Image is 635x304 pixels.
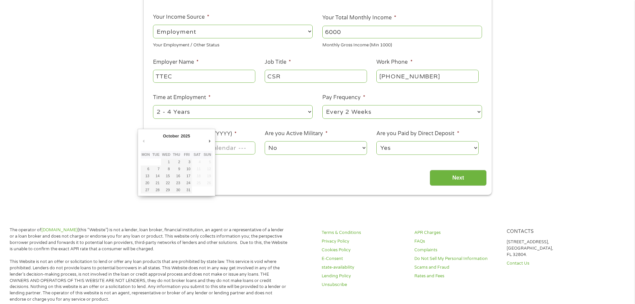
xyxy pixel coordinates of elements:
button: 8 [161,166,171,173]
button: 30 [171,187,182,194]
a: Cookies Policy [322,247,406,253]
button: 13 [141,173,151,180]
input: Next [430,170,487,186]
label: Your Income Source [153,14,209,21]
a: E-Consent [322,256,406,262]
label: Job Title [265,59,291,66]
a: Contact Us [507,260,591,267]
abbr: Monday [141,153,150,157]
abbr: Wednesday [162,153,170,157]
a: FAQs [414,238,499,245]
abbr: Saturday [194,153,201,157]
button: 28 [151,187,161,194]
button: 20 [141,180,151,187]
button: 1 [161,159,171,166]
label: Your Total Monthly Income [322,14,396,21]
button: Next Month [207,136,213,145]
a: Complaints [414,247,499,253]
label: Employer Name [153,59,199,66]
button: 17 [182,173,192,180]
p: The operator of (this “Website”) is not a lender, loan broker, financial institution, an agent or... [10,227,288,252]
button: 21 [151,180,161,187]
label: Pay Frequency [322,94,365,101]
div: October [162,131,180,140]
input: 1800 [322,26,482,38]
div: 2025 [180,131,191,140]
button: 10 [182,166,192,173]
button: Previous Month [141,136,147,145]
button: 6 [141,166,151,173]
button: 3 [182,159,192,166]
button: 27 [141,187,151,194]
input: (231) 754-4010 [376,70,478,82]
label: Are you Paid by Direct Deposit [376,130,459,137]
div: Monthly Gross Income (Min 1000) [322,40,482,49]
button: 22 [161,180,171,187]
a: Unsubscribe [322,282,406,288]
p: This Website is not an offer or solicitation to lend or offer any loan products that are prohibit... [10,259,288,303]
abbr: Sunday [204,153,211,157]
p: [STREET_ADDRESS], [GEOGRAPHIC_DATA], FL 32804. [507,239,591,258]
a: [DOMAIN_NAME] [41,227,78,233]
h4: Contacts [507,229,591,235]
button: 9 [171,166,182,173]
button: 24 [182,180,192,187]
a: state-availability [322,264,406,271]
a: Rates and Fees [414,273,499,279]
button: 7 [151,166,161,173]
div: Your Employment / Other Status [153,40,313,49]
button: 14 [151,173,161,180]
button: 2 [171,159,182,166]
abbr: Friday [184,153,190,157]
a: Terms & Conditions [322,230,406,236]
abbr: Tuesday [152,153,160,157]
abbr: Thursday [173,153,180,157]
a: APR Charges [414,230,499,236]
label: Are you Active Military [265,130,328,137]
input: Cashier [265,70,367,82]
button: 15 [161,173,171,180]
button: 16 [171,173,182,180]
button: 31 [182,187,192,194]
label: Time at Employment [153,94,211,101]
button: 23 [171,180,182,187]
a: Privacy Policy [322,238,406,245]
a: Lending Policy [322,273,406,279]
label: Work Phone [376,59,412,66]
a: Do Not Sell My Personal Information [414,256,499,262]
input: Walmart [153,70,255,82]
button: 29 [161,187,171,194]
a: Scams and Fraud [414,264,499,271]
